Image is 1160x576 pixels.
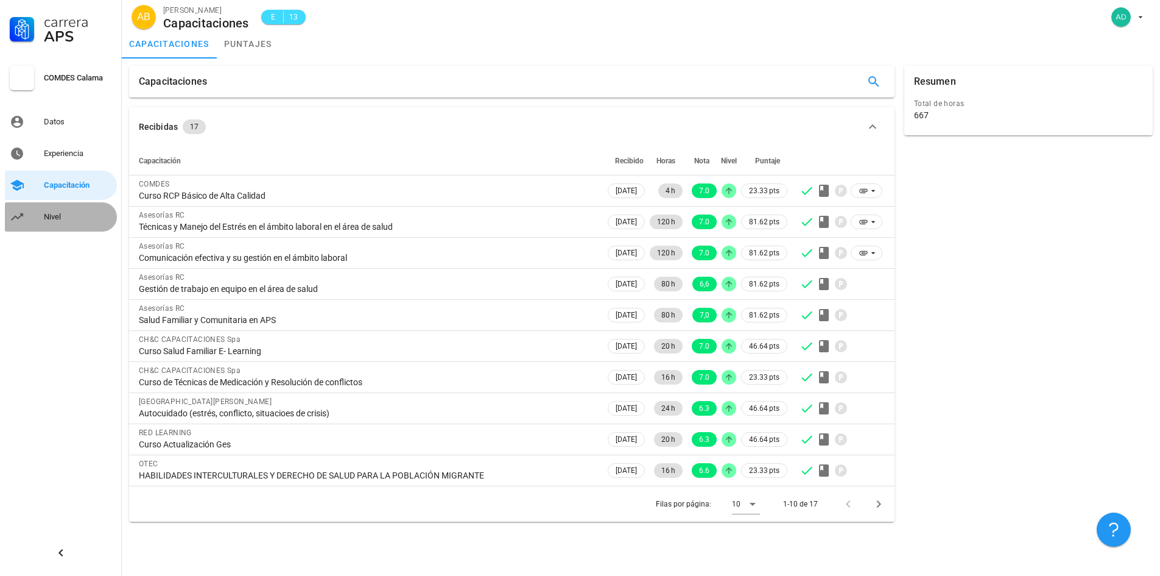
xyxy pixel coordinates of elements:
span: 46.64 pts [749,402,779,414]
span: [DATE] [616,433,637,446]
span: 6.6 [699,463,709,478]
div: COMDES Calama [44,73,112,83]
th: Nota [685,146,719,176]
div: Nivel [44,212,112,222]
span: [DATE] [616,184,637,197]
div: 10 [732,499,740,510]
a: Capacitación [5,171,117,200]
div: Resumen [914,66,956,98]
th: Recibido [605,146,647,176]
a: Datos [5,107,117,137]
div: Capacitación [44,180,112,190]
span: CH&C CAPACITACIONES Spa [139,335,241,344]
span: Asesorías RC [139,242,185,251]
button: Página siguiente [868,493,890,515]
span: Nivel [721,157,737,165]
a: Experiencia [5,139,117,168]
div: Técnicas y Manejo del Estrés en el ámbito laboral en el área de salud [139,221,596,232]
span: [DATE] [616,340,637,353]
span: Puntaje [755,157,780,165]
span: Nota [694,157,709,165]
span: Capacitación [139,157,181,165]
a: puntajes [217,29,279,59]
div: Filas por página: [656,486,760,522]
div: Gestión de trabajo en equipo en el área de salud [139,283,596,294]
span: 81.62 pts [749,247,779,259]
span: [DATE] [616,215,637,229]
span: 81.62 pts [749,216,779,228]
span: 81.62 pts [749,309,779,321]
span: 7.0 [699,215,709,229]
div: 1-10 de 17 [783,499,818,510]
span: 13 [289,11,298,23]
div: Experiencia [44,149,112,158]
span: 23.33 pts [749,371,779,383]
span: Asesorías RC [139,304,185,313]
span: 46.64 pts [749,340,779,352]
span: 6.3 [699,401,709,416]
span: 120 h [657,215,675,229]
span: 7,0 [700,308,709,322]
div: Datos [44,117,112,127]
span: Recibido [615,157,644,165]
div: Recibidas [139,120,178,133]
a: Nivel [5,202,117,232]
span: 120 h [657,246,675,260]
span: 20 h [661,339,675,354]
span: 6.3 [699,432,709,447]
div: Total de horas [914,98,1143,110]
span: 20 h [661,432,675,447]
span: 80 h [661,308,675,322]
span: RED LEARNING [139,428,192,437]
span: [DATE] [616,371,637,384]
span: 6,6 [700,277,709,291]
div: Capacitaciones [139,66,207,98]
span: 16 h [661,463,675,478]
span: 4 h [666,183,675,198]
span: COMDES [139,180,169,188]
span: Asesorías RC [139,273,185,282]
button: Recibidas 17 [129,107,895,146]
div: Carrera [44,15,112,29]
span: 7.0 [699,339,709,354]
th: Nivel [719,146,739,176]
a: capacitaciones [122,29,217,59]
span: AB [137,5,150,29]
span: 7.0 [699,370,709,385]
span: [DATE] [616,402,637,415]
span: 80 h [661,277,675,291]
div: Comunicación efectiva y su gestión en el ámbito laboral [139,252,596,263]
div: Curso RCP Básico de Alta Calidad [139,190,596,201]
span: 81.62 pts [749,278,779,290]
span: CH&C CAPACITACIONES Spa [139,366,241,375]
span: [DATE] [616,246,637,260]
div: [PERSON_NAME] [163,4,249,16]
span: [DATE] [616,308,637,322]
div: APS [44,29,112,44]
th: Horas [647,146,685,176]
span: [GEOGRAPHIC_DATA][PERSON_NAME] [139,397,272,406]
div: avatar [1111,7,1131,27]
span: [DATE] [616,464,637,477]
span: 23.33 pts [749,464,779,477]
span: E [269,11,278,23]
div: Curso de Técnicas de Medicación y Resolución de conflictos [139,377,596,388]
span: [DATE] [616,277,637,291]
span: 17 [190,119,199,134]
div: Autocuidado (estrés, conflicto, situacioes de crisis) [139,408,596,419]
span: 7.0 [699,183,709,198]
div: Capacitaciones [163,16,249,30]
span: 16 h [661,370,675,385]
span: OTEC [139,460,158,468]
span: Asesorías RC [139,211,185,219]
div: 667 [914,110,929,121]
th: Puntaje [739,146,790,176]
th: Capacitación [129,146,605,176]
div: Salud Familiar y Comunitaria en APS [139,315,596,325]
div: 10Filas por página: [732,494,760,514]
span: Horas [656,157,675,165]
div: avatar [132,5,156,29]
span: 24 h [661,401,675,416]
div: Curso Actualización Ges [139,439,596,450]
div: HABILIDADES INTERCULTURALES Y DERECHO DE SALUD PARA LA POBLACIÓN MIGRANTE [139,470,596,481]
